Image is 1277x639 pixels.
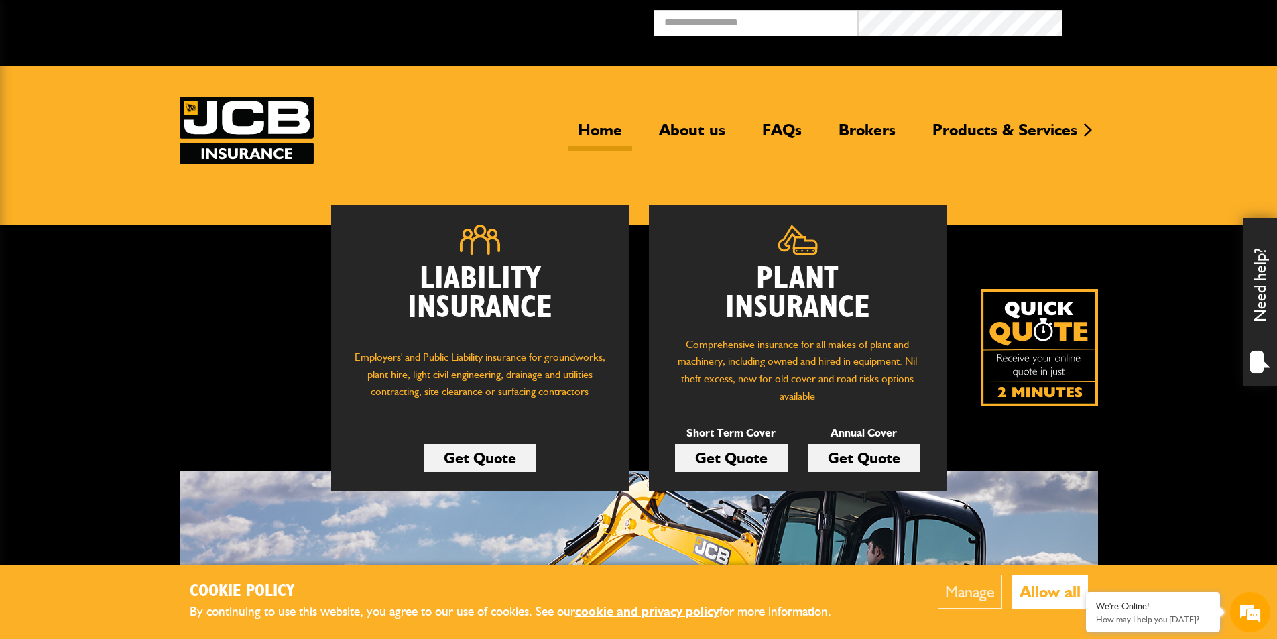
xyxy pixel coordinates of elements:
button: Broker Login [1062,10,1267,31]
p: Comprehensive insurance for all makes of plant and machinery, including owned and hired in equipm... [669,336,926,404]
div: Need help? [1243,218,1277,386]
p: How may I help you today? [1096,614,1210,624]
h2: Cookie Policy [190,581,853,602]
a: JCB Insurance Services [180,97,314,164]
h2: Liability Insurance [351,265,609,336]
a: Get Quote [675,444,788,472]
div: We're Online! [1096,601,1210,612]
a: Brokers [829,120,906,151]
a: Get your insurance quote isn just 2-minutes [981,289,1098,406]
a: Get Quote [424,444,536,472]
button: Manage [938,575,1002,609]
button: Allow all [1012,575,1088,609]
img: Quick Quote [981,289,1098,406]
img: JCB Insurance Services logo [180,97,314,164]
p: Short Term Cover [675,424,788,442]
a: FAQs [752,120,812,151]
h2: Plant Insurance [669,265,926,323]
a: Home [568,120,632,151]
p: Annual Cover [808,424,920,442]
a: cookie and privacy policy [575,603,719,619]
a: Products & Services [922,120,1087,151]
p: Employers' and Public Liability insurance for groundworks, plant hire, light civil engineering, d... [351,349,609,413]
a: Get Quote [808,444,920,472]
p: By continuing to use this website, you agree to our use of cookies. See our for more information. [190,601,853,622]
a: About us [649,120,735,151]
